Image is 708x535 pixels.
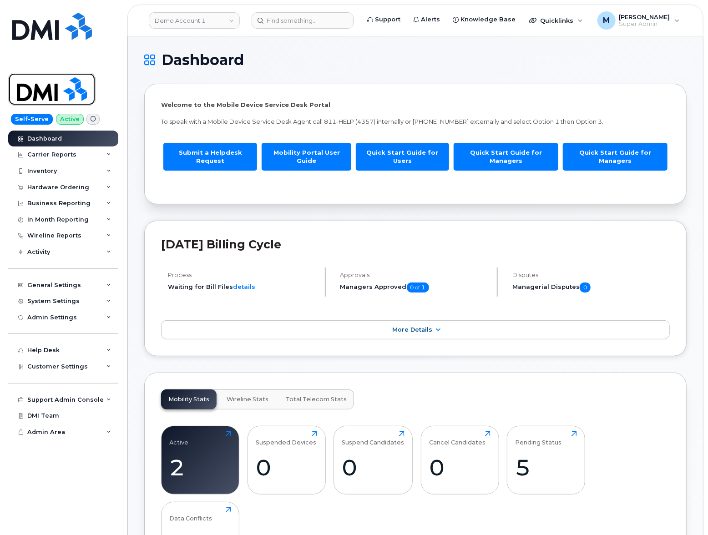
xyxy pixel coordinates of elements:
[356,143,449,171] a: Quick Start Guide for Users
[170,454,231,481] div: 2
[342,431,405,489] a: Suspend Candidates0
[170,507,212,522] div: Data Conflicts
[429,431,491,489] a: Cancel Candidates0
[256,431,317,489] a: Suspended Devices0
[429,454,491,481] div: 0
[342,431,405,446] div: Suspend Candidates
[161,117,670,126] p: To speak with a Mobile Device Service Desk Agent call 811-HELP (4357) internally or [PHONE_NUMBER...
[256,431,316,446] div: Suspended Devices
[516,431,562,446] div: Pending Status
[168,283,317,291] li: Waiting for Bill Files
[340,272,490,278] h4: Approvals
[170,431,231,489] a: Active2
[512,272,670,278] h4: Disputes
[429,431,485,446] div: Cancel Candidates
[161,101,670,109] p: Welcome to the Mobile Device Service Desk Portal
[516,454,577,481] div: 5
[256,454,317,481] div: 0
[516,431,577,489] a: Pending Status5
[580,283,591,293] span: 0
[227,396,268,403] span: Wireline Stats
[170,431,189,446] div: Active
[262,143,351,171] a: Mobility Portal User Guide
[161,237,670,251] h2: [DATE] Billing Cycle
[407,283,429,293] span: 0 of 1
[454,143,558,171] a: Quick Start Guide for Managers
[392,326,432,333] span: More Details
[233,283,255,290] a: details
[340,283,490,293] h5: Managers Approved
[512,283,670,293] h5: Managerial Disputes
[162,53,244,67] span: Dashboard
[342,454,405,481] div: 0
[163,143,257,171] a: Submit a Helpdesk Request
[286,396,347,403] span: Total Telecom Stats
[168,272,317,278] h4: Process
[563,143,668,171] a: Quick Start Guide for Managers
